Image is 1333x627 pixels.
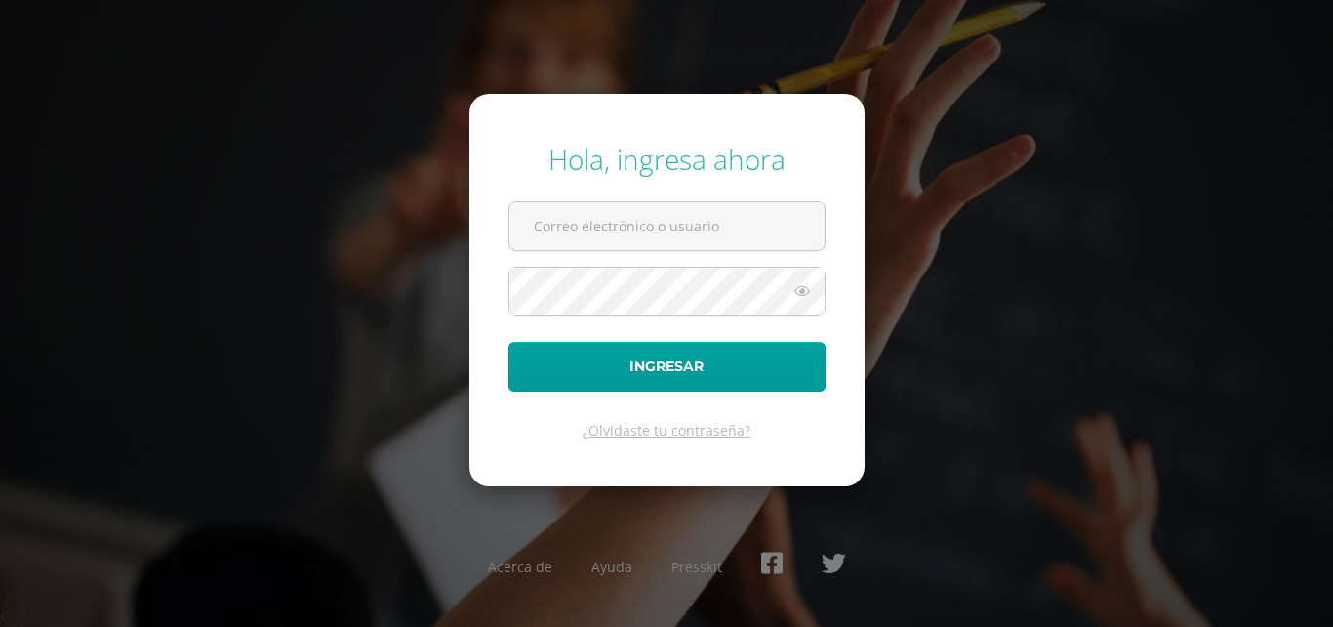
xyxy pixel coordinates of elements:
[583,421,750,439] a: ¿Olvidaste tu contraseña?
[488,558,552,576] a: Acerca de
[591,558,632,576] a: Ayuda
[508,141,826,178] div: Hola, ingresa ahora
[509,202,825,250] input: Correo electrónico o usuario
[508,342,826,392] button: Ingresar
[671,558,722,576] a: Presskit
